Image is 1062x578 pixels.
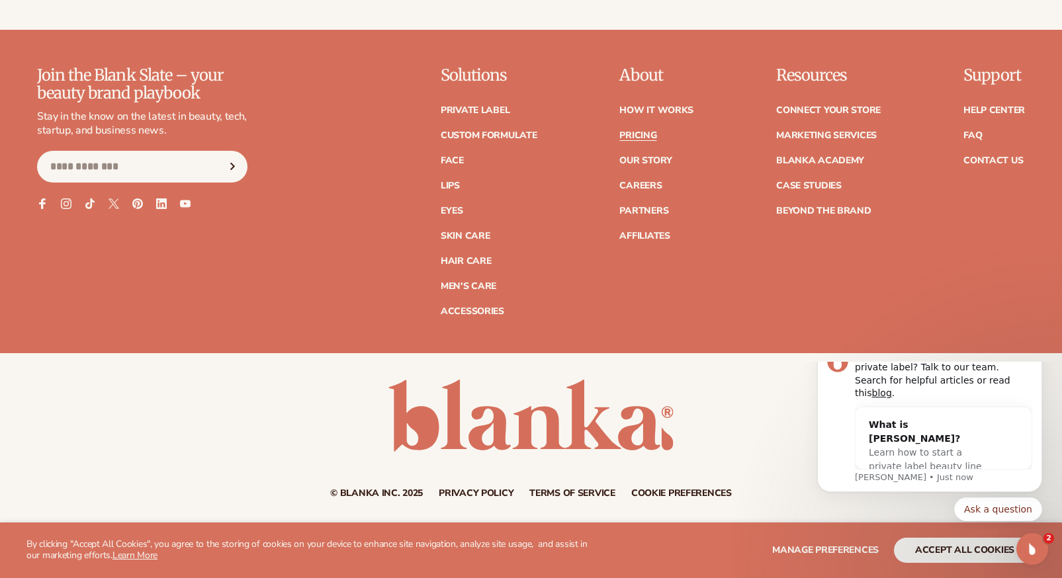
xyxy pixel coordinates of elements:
a: Help Center [963,106,1025,115]
a: blog [75,26,95,36]
a: How It Works [619,106,693,115]
a: Men's Care [441,282,496,291]
a: Contact Us [963,156,1023,165]
button: Quick reply: Ask a question [157,136,245,159]
button: Manage preferences [772,538,879,563]
a: Careers [619,181,662,190]
a: Face [441,156,464,165]
a: Affiliates [619,231,670,241]
p: Resources [776,67,881,84]
a: Custom formulate [441,131,537,140]
a: Accessories [441,307,504,316]
a: Cookie preferences [631,489,732,498]
a: Partners [619,206,668,216]
a: Blanka Academy [776,156,864,165]
a: Lips [441,181,460,190]
a: FAQ [963,131,982,140]
a: Private label [441,106,509,115]
a: Learn More [112,549,157,561]
p: Stay in the know on the latest in beauty, tech, startup, and business news. [37,110,247,138]
div: What is [PERSON_NAME]? [71,56,195,84]
span: Learn how to start a private label beauty line with [PERSON_NAME] [71,85,185,124]
a: Beyond the brand [776,206,871,216]
small: © Blanka Inc. 2025 [330,487,423,499]
iframe: Intercom notifications message [797,362,1062,529]
p: Solutions [441,67,537,84]
div: What is [PERSON_NAME]?Learn how to start a private label beauty line with [PERSON_NAME] [58,46,208,136]
p: Join the Blank Slate – your beauty brand playbook [37,67,247,102]
a: Pricing [619,131,656,140]
div: Quick reply options [20,136,245,159]
a: Eyes [441,206,463,216]
p: Message from Lee, sent Just now [58,110,235,122]
p: By clicking "Accept All Cookies", you agree to the storing of cookies on your device to enhance s... [26,539,601,561]
a: Case Studies [776,181,842,190]
a: Our Story [619,156,672,165]
a: Terms of service [529,489,615,498]
a: Skin Care [441,231,490,241]
a: Privacy policy [439,489,513,498]
a: Connect your store [776,106,881,115]
span: Manage preferences [772,544,879,556]
p: About [619,67,693,84]
p: Support [963,67,1025,84]
a: Marketing services [776,131,877,140]
button: Subscribe [218,151,247,183]
iframe: Intercom live chat [1016,533,1048,565]
span: 2 [1043,533,1054,544]
a: Hair Care [441,257,491,266]
button: accept all cookies [894,538,1036,563]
